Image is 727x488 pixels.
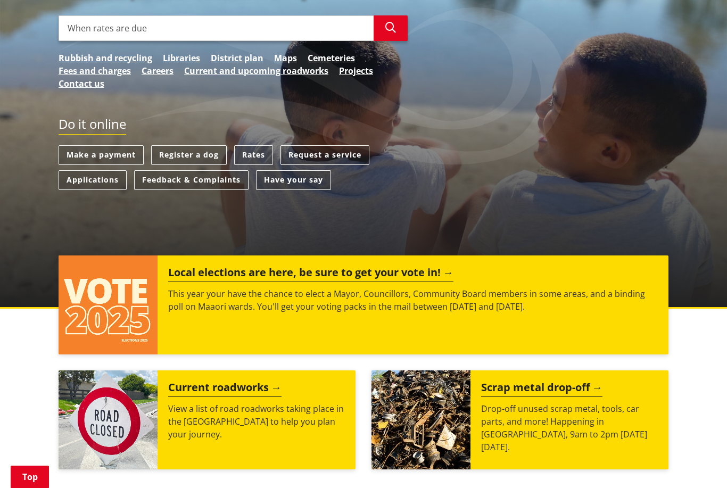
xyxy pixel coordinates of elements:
img: Scrap metal collection [371,370,470,469]
a: Libraries [163,52,200,64]
a: District plan [211,52,263,64]
a: Local elections are here, be sure to get your vote in! This year your have the chance to elect a ... [59,255,668,354]
h2: Scrap metal drop-off [481,381,602,397]
p: View a list of road roadworks taking place in the [GEOGRAPHIC_DATA] to help you plan your journey. [168,402,345,441]
a: Register a dog [151,145,227,165]
a: Rubbish and recycling [59,52,152,64]
a: Top [11,466,49,488]
a: A massive pile of rusted scrap metal, including wheels and various industrial parts, under a clea... [371,370,668,469]
a: Applications [59,170,127,190]
img: Road closed sign [59,370,158,469]
p: Drop-off unused scrap metal, tools, car parts, and more! Happening in [GEOGRAPHIC_DATA], 9am to 2... [481,402,658,453]
a: Make a payment [59,145,144,165]
a: Current and upcoming roadworks [184,64,328,77]
a: Rates [234,145,273,165]
a: Feedback & Complaints [134,170,249,190]
a: Careers [142,64,174,77]
a: Have your say [256,170,331,190]
img: Vote 2025 [59,255,158,354]
a: Contact us [59,77,104,90]
a: Current roadworks View a list of road roadworks taking place in the [GEOGRAPHIC_DATA] to help you... [59,370,356,469]
p: This year your have the chance to elect a Mayor, Councillors, Community Board members in some are... [168,287,658,313]
a: Cemeteries [308,52,355,64]
a: Request a service [280,145,369,165]
a: Fees and charges [59,64,131,77]
a: Maps [274,52,297,64]
iframe: Messenger Launcher [678,443,716,482]
h2: Do it online [59,117,126,135]
a: Projects [339,64,373,77]
h2: Current roadworks [168,381,282,397]
input: Search input [59,15,374,41]
h2: Local elections are here, be sure to get your vote in! [168,266,453,282]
